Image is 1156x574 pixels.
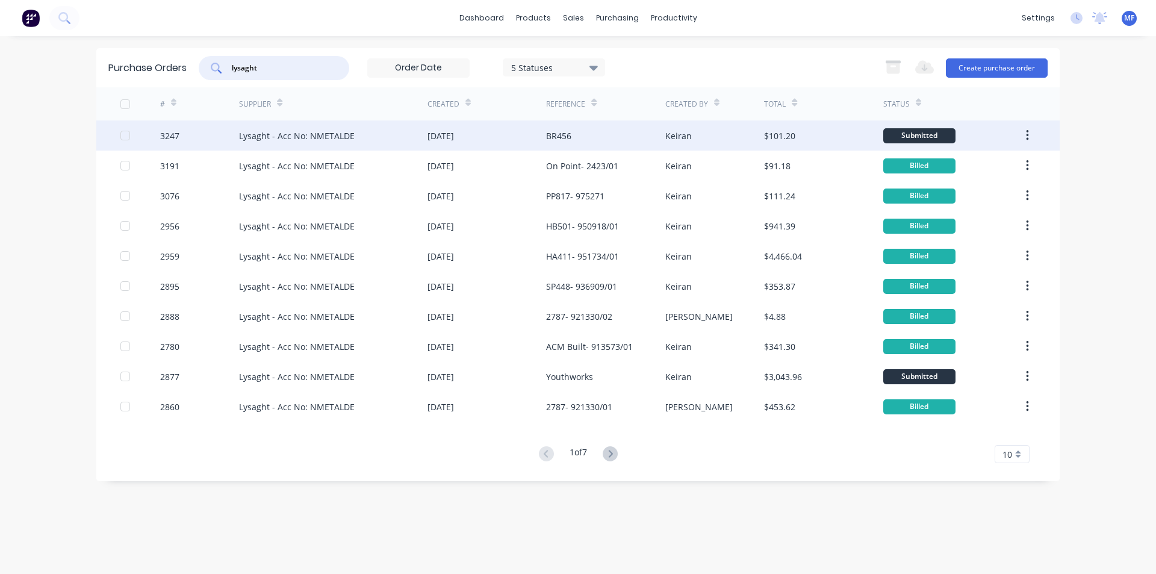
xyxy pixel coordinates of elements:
div: HB501- 950918/01 [546,220,619,232]
div: [DATE] [427,220,454,232]
div: 2956 [160,220,179,232]
div: 3247 [160,129,179,142]
div: Lysaght - Acc No: NMETALDE [239,310,355,323]
div: Keiran [665,190,692,202]
div: Lysaght - Acc No: NMETALDE [239,160,355,172]
div: Status [883,99,910,110]
div: 1 of 7 [570,446,587,463]
div: 3191 [160,160,179,172]
div: 5 Statuses [511,61,597,73]
div: Youthworks [546,370,593,383]
img: Factory [22,9,40,27]
div: Keiran [665,250,692,263]
div: [DATE] [427,401,454,413]
div: [DATE] [427,129,454,142]
div: settings [1016,9,1061,27]
div: $91.18 [764,160,791,172]
div: Lysaght - Acc No: NMETALDE [239,280,355,293]
div: Reference [546,99,585,110]
div: On Point- 2423/01 [546,160,618,172]
div: [DATE] [427,340,454,353]
div: # [160,99,165,110]
div: [PERSON_NAME] [665,310,733,323]
div: productivity [645,9,703,27]
div: PP817- 975271 [546,190,604,202]
span: MF [1124,13,1134,23]
div: Supplier [239,99,271,110]
div: $4,466.04 [764,250,802,263]
div: [DATE] [427,370,454,383]
button: Create purchase order [946,58,1048,78]
div: [DATE] [427,190,454,202]
div: Total [764,99,786,110]
div: 2860 [160,401,179,413]
a: dashboard [453,9,510,27]
div: Keiran [665,280,692,293]
div: $111.24 [764,190,795,202]
div: BR456 [546,129,571,142]
div: Lysaght - Acc No: NMETALDE [239,129,355,142]
div: SP448- 936909/01 [546,280,617,293]
div: Lysaght - Acc No: NMETALDE [239,370,355,383]
div: $341.30 [764,340,795,353]
div: Purchase Orders [108,61,187,75]
div: products [510,9,557,27]
div: Billed [883,309,956,324]
div: 2895 [160,280,179,293]
div: $3,043.96 [764,370,802,383]
div: Submitted [883,128,956,143]
div: Keiran [665,220,692,232]
div: Billed [883,279,956,294]
div: Submitted [883,369,956,384]
div: Billed [883,399,956,414]
div: $353.87 [764,280,795,293]
div: 2877 [160,370,179,383]
div: purchasing [590,9,645,27]
div: HA411- 951734/01 [546,250,619,263]
div: 2888 [160,310,179,323]
div: [DATE] [427,280,454,293]
div: Keiran [665,160,692,172]
div: $941.39 [764,220,795,232]
div: Billed [883,219,956,234]
input: Search purchase orders... [231,62,331,74]
div: 3076 [160,190,179,202]
div: Lysaght - Acc No: NMETALDE [239,340,355,353]
div: sales [557,9,590,27]
div: Billed [883,189,956,204]
div: Billed [883,158,956,173]
div: Created [427,99,459,110]
div: Keiran [665,129,692,142]
div: Lysaght - Acc No: NMETALDE [239,401,355,413]
div: 2787- 921330/01 [546,401,612,413]
div: 2959 [160,250,179,263]
div: $453.62 [764,401,795,413]
span: 10 [1002,448,1012,461]
div: [DATE] [427,250,454,263]
div: Keiran [665,370,692,383]
div: [PERSON_NAME] [665,401,733,413]
div: 2787- 921330/02 [546,310,612,323]
div: Billed [883,339,956,354]
div: Lysaght - Acc No: NMETALDE [239,190,355,202]
div: 2780 [160,340,179,353]
div: [DATE] [427,160,454,172]
div: Created By [665,99,708,110]
input: Order Date [368,59,469,77]
div: Billed [883,249,956,264]
div: $4.88 [764,310,786,323]
div: [DATE] [427,310,454,323]
div: Keiran [665,340,692,353]
div: $101.20 [764,129,795,142]
div: Lysaght - Acc No: NMETALDE [239,220,355,232]
div: ACM Built- 913573/01 [546,340,633,353]
div: Lysaght - Acc No: NMETALDE [239,250,355,263]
